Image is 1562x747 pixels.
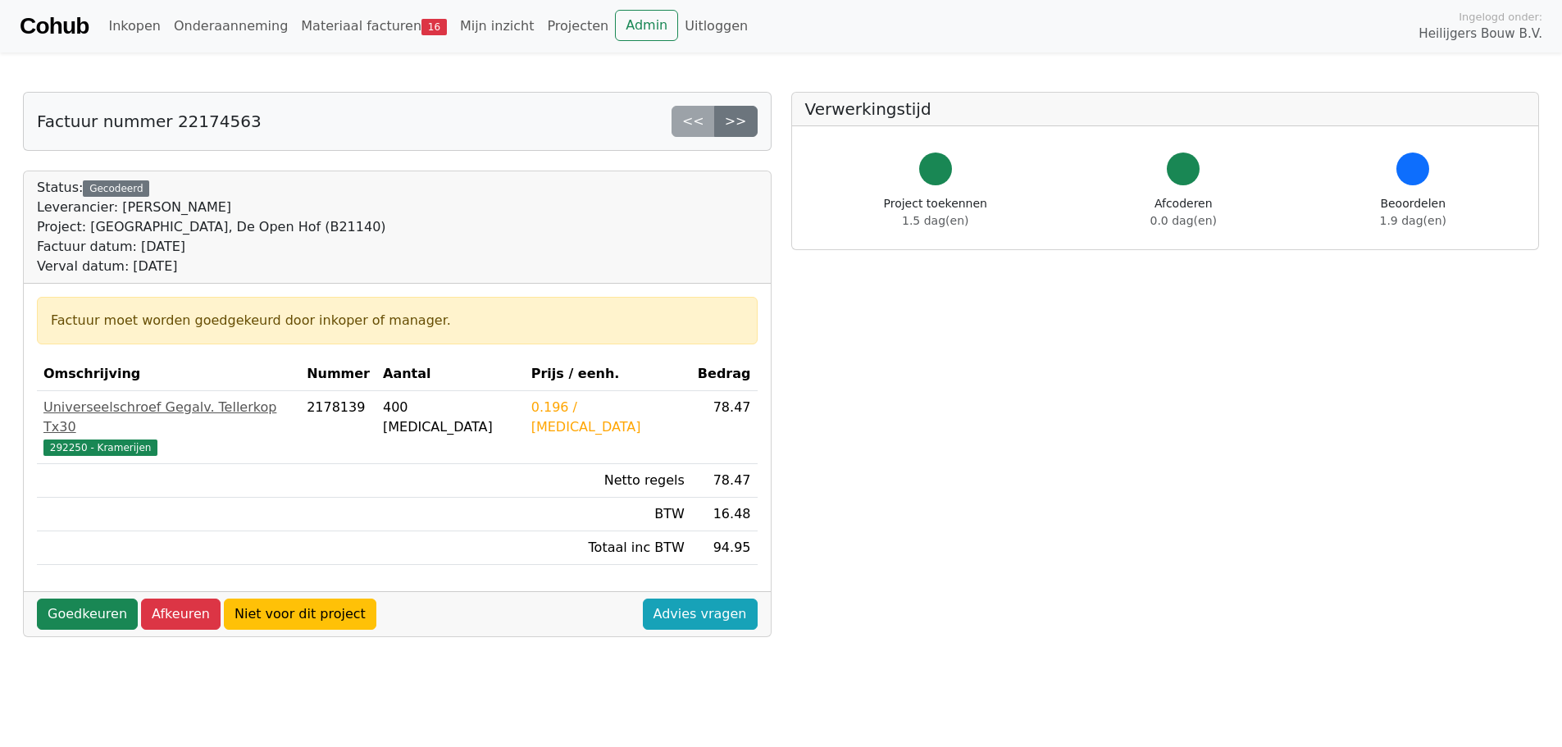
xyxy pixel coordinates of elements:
[37,599,138,630] a: Goedkeuren
[643,599,758,630] a: Advies vragen
[224,599,376,630] a: Niet voor dit project
[525,358,691,391] th: Prijs / eenh.
[43,398,294,437] div: Universeelschroef Gegalv. Tellerkop Tx30
[1419,25,1542,43] span: Heilijgers Bouw B.V.
[1380,195,1446,230] div: Beoordelen
[37,112,262,131] h5: Factuur nummer 22174563
[421,19,447,35] span: 16
[43,398,294,457] a: Universeelschroef Gegalv. Tellerkop Tx30292250 - Kramerijen
[1459,9,1542,25] span: Ingelogd onder:
[691,358,758,391] th: Bedrag
[1150,214,1217,227] span: 0.0 dag(en)
[37,198,386,217] div: Leverancier: [PERSON_NAME]
[525,498,691,531] td: BTW
[678,10,754,43] a: Uitloggen
[805,99,1526,119] h5: Verwerkingstijd
[531,398,685,437] div: 0.196 / [MEDICAL_DATA]
[691,531,758,565] td: 94.95
[691,498,758,531] td: 16.48
[294,10,453,43] a: Materiaal facturen16
[902,214,968,227] span: 1.5 dag(en)
[300,391,376,464] td: 2178139
[376,358,525,391] th: Aantal
[20,7,89,46] a: Cohub
[525,464,691,498] td: Netto regels
[43,440,157,456] span: 292250 - Kramerijen
[300,358,376,391] th: Nummer
[37,217,386,237] div: Project: [GEOGRAPHIC_DATA], De Open Hof (B21140)
[1150,195,1217,230] div: Afcoderen
[714,106,758,137] a: >>
[37,358,300,391] th: Omschrijving
[884,195,987,230] div: Project toekennen
[691,464,758,498] td: 78.47
[37,178,386,276] div: Status:
[1380,214,1446,227] span: 1.9 dag(en)
[102,10,166,43] a: Inkopen
[141,599,221,630] a: Afkeuren
[51,311,744,330] div: Factuur moet worden goedgekeurd door inkoper of manager.
[525,531,691,565] td: Totaal inc BTW
[453,10,541,43] a: Mijn inzicht
[615,10,678,41] a: Admin
[540,10,615,43] a: Projecten
[383,398,518,437] div: 400 [MEDICAL_DATA]
[37,237,386,257] div: Factuur datum: [DATE]
[37,257,386,276] div: Verval datum: [DATE]
[83,180,149,197] div: Gecodeerd
[691,391,758,464] td: 78.47
[167,10,294,43] a: Onderaanneming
